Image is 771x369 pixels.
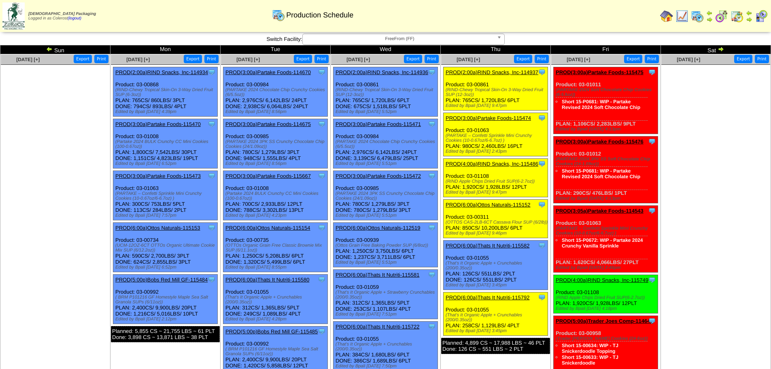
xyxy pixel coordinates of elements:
a: [DATE] [+] [236,57,260,62]
div: (RIND-Chewy Tropical Skin-On 3-Way Dried Fruit SUP (12-3oz)) [336,87,438,97]
img: Tooltip [648,207,656,215]
a: PROD(3:00a)Partake Foods-114675 [225,121,311,127]
div: Product: 03-00939 PLAN: 1,250CS / 3,750LBS / 6PLT DONE: 1,237CS / 3,711LBS / 6PLT [333,223,438,267]
div: Edited by Bpali [DATE] 9:47pm [446,190,548,195]
div: (PARTAKE 2024 Chocolate Chip Crunchy Cookies (6/5.5oz)) [225,87,327,97]
img: calendarprod.gif [272,9,285,21]
div: Edited by Bpali [DATE] 4:39pm [115,109,217,114]
div: Product: 03-00861 PLAN: 765CS / 1,720LBS / 6PLT [444,67,548,111]
div: Product: 03-00735 PLAN: 1,250CS / 5,208LBS / 6PLT DONE: 1,320CS / 5,499LBS / 6PLT [223,223,328,272]
td: Thu [441,45,551,54]
div: (PARTAKE – Confetti Sprinkle Mini Crunchy Cookies (10-0.67oz/6-6.7oz) ) [115,191,217,201]
div: Edited by Bpali [DATE] 4:13pm [556,196,658,201]
a: PROD(2:00a)RIND Snacks, Inc-114934 [115,69,208,75]
img: Tooltip [318,120,326,128]
a: [DATE] [+] [126,57,150,62]
div: Edited by Bpali [DATE] 2:12pm [115,317,217,322]
button: Export [404,55,422,63]
div: (OTTOS CAS-2LB-6CT Cassava Flour SUP (6/2lb)) [446,220,548,225]
img: calendarblend.gif [715,10,728,23]
button: Print [314,55,329,63]
img: Tooltip [428,322,436,331]
div: (That's It Organic Apple + Crunchables (200/0.35oz)) [446,313,548,322]
a: PROD(5:00p)Bobs Red Mill GF-115484 [115,277,208,283]
div: Edited by Bpali [DATE] 3:45pm [446,328,548,333]
div: (RIND Apple Chips Dried Fruit SUP(6-2.7oz)) [446,179,548,184]
img: Tooltip [648,276,656,284]
div: Edited by Bpali [DATE] 5:51pm [336,260,438,265]
div: Planned: 5,855 CS ~ 21,755 LBS ~ 61 PLT Done: 3,898 CS ~ 13,871 LBS ~ 38 PLT [111,326,220,342]
img: Tooltip [538,200,546,209]
div: Planned: 4,899 CS ~ 17,988 LBS ~ 46 PLT Done: 126 CS ~ 551 LBS ~ 2 PLT [441,338,550,354]
a: PROD(2:00a)RIND Snacks, Inc-114937 [446,69,538,75]
div: Edited by Bpali [DATE] 5:51pm [336,213,438,218]
img: arrowleft.gif [46,46,53,52]
div: Product: 03-01055 PLAN: 126CS / 551LBS / 2PLT DONE: 126CS / 551LBS / 2PLT [444,241,548,290]
div: Edited by Bpali [DATE] 4:18pm [556,306,658,311]
img: Tooltip [648,68,656,76]
div: (OTTOs Organic Grain Free Classic Brownie Mix SUP (6/11.1oz)) [225,243,327,253]
div: Product: 03-01063 PLAN: 980CS / 2,460LBS / 16PLT [444,113,548,156]
td: Mon [110,45,221,54]
img: calendarcustomer.gif [755,10,768,23]
img: Tooltip [428,224,436,232]
a: PROD(6:00a)Ottos Naturals-112519 [336,225,421,231]
a: PROD(3:00a)Partake Foods-115476 [556,139,644,145]
div: Product: 03-01012 PLAN: 290CS / 476LBS / 1PLT [554,137,658,203]
img: Tooltip [208,120,216,128]
img: calendarinout.gif [731,10,743,23]
img: Tooltip [318,224,326,232]
img: Tooltip [538,241,546,250]
button: Print [755,55,769,63]
div: (That's It Organic Apple + Strawberry Crunchables (200/0.35oz)) [336,290,438,300]
div: Edited by Bpali [DATE] 9:46pm [446,231,548,236]
a: PROD(3:00a)Partake Foods-114670 [225,69,311,75]
a: PROD(4:00a)RIND Snacks, Inc-115749 [556,277,648,283]
div: (That's It Organic Apple + Crunchables (200/0.35oz)) [336,342,438,352]
a: PROD(6:00a)Thats It Nutriti-115581 [336,272,419,278]
td: Sat [661,45,771,54]
div: Product: 03-01059 PLAN: 312CS / 1,365LBS / 5PLT DONE: 253CS / 1,107LBS / 4PLT [333,270,438,319]
div: (PARTAKE-2024 3PK SS Soft Chocolate Chip Cookies (24-1.09oz)) [556,157,658,166]
a: Short 15-P0681: WIP - Partake Revised 2024 Soft Chocolate Chip [562,99,640,110]
div: Product: 03-00984 PLAN: 2,976CS / 6,142LBS / 24PLT DONE: 3,139CS / 6,479LBS / 25PLT [333,119,438,169]
a: Short 15-00634: WIP - TJ Snickerdoodle Topping [562,343,618,354]
div: Edited by Bpali [DATE] 8:56pm [225,161,327,166]
img: Tooltip [538,293,546,301]
div: (That's It Organic Apple + Crunchables (200/0.35oz)) [225,295,327,305]
td: Sun [0,45,110,54]
a: PROD(3:00a)Partake Foods-115472 [336,173,421,179]
div: Product: 03-00985 PLAN: 780CS / 1,279LBS / 3PLT DONE: 780CS / 1,279LBS / 3PLT [333,171,438,220]
button: Export [74,55,92,63]
div: Edited by Bpali [DATE] 7:57pm [115,213,217,218]
a: (logout) [68,16,81,21]
a: PROD(3:00a)Partake Foods-115470 [115,121,201,127]
div: Edited by Bpali [DATE] 2:46pm [556,265,658,270]
span: Production Schedule [286,11,353,19]
button: Print [94,55,108,63]
div: Product: 03-01055 PLAN: 312CS / 1,365LBS / 5PLT DONE: 249CS / 1,089LBS / 4PLT [223,275,328,324]
div: (PARTAKE 2024 Chocolate Chip Crunchy Cookies (6/5.5oz)) [336,139,438,149]
div: Product: 03-00868 PLAN: 765CS / 860LBS / 3PLT DONE: 794CS / 893LBS / 4PLT [113,67,218,117]
img: Tooltip [318,275,326,284]
div: Product: 03-00734 PLAN: 590CS / 2,700LBS / 3PLT DONE: 624CS / 2,855LBS / 3PLT [113,223,218,272]
img: arrowleft.gif [746,10,752,16]
div: Product: 03-01008 PLAN: 700CS / 2,933LBS / 12PLT DONE: 788CS / 3,302LBS / 13PLT [223,171,328,220]
div: Product: 03-00992 PLAN: 2,400CS / 9,900LBS / 20PLT DONE: 1,216CS / 5,016LBS / 10PLT [113,275,218,324]
a: Short 15-P0681: WIP - Partake Revised 2024 Soft Chocolate Chip [562,168,640,179]
a: [DATE] [+] [677,57,700,62]
img: Tooltip [318,327,326,335]
div: Edited by Bpali [DATE] 9:47pm [446,103,548,108]
a: PROD(6:00a)Ottos Naturals-115153 [115,225,200,231]
img: Tooltip [538,114,546,122]
img: Tooltip [428,271,436,279]
div: Product: 03-00984 PLAN: 2,976CS / 6,142LBS / 24PLT DONE: 2,938CS / 6,064LBS / 24PLT [223,67,328,117]
img: Tooltip [428,68,436,76]
a: PROD(6:00a)Thats It Nutriti-115722 [336,324,419,330]
button: Export [184,55,202,63]
button: Export [514,55,532,63]
a: [DATE] [+] [346,57,370,62]
a: PROD(3:00a)Partake Foods-115667 [225,173,311,179]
